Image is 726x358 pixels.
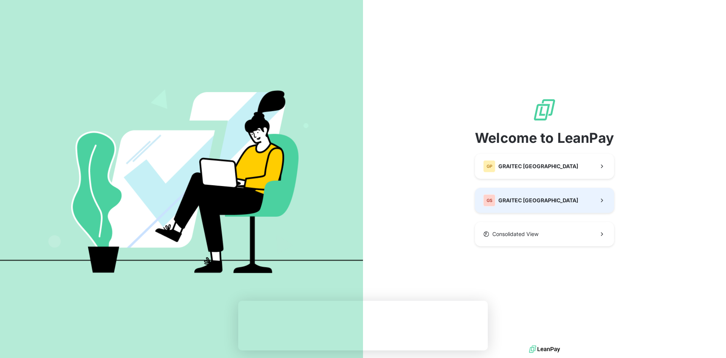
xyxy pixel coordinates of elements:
div: GS [483,194,495,206]
iframe: Enquête de LeanPay [238,301,488,350]
img: logo [529,344,560,355]
span: Consolidated View [492,230,538,238]
div: GP [483,160,495,172]
iframe: Intercom live chat [700,332,718,350]
span: Welcome to LeanPay [475,131,614,145]
button: GPGRAITEC [GEOGRAPHIC_DATA] [475,154,614,179]
img: logo sigle [532,98,557,122]
button: GSGRAITEC [GEOGRAPHIC_DATA] [475,188,614,213]
span: GRAITEC [GEOGRAPHIC_DATA] [498,197,578,204]
span: GRAITEC [GEOGRAPHIC_DATA] [498,163,578,170]
button: Consolidated View [475,222,614,246]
